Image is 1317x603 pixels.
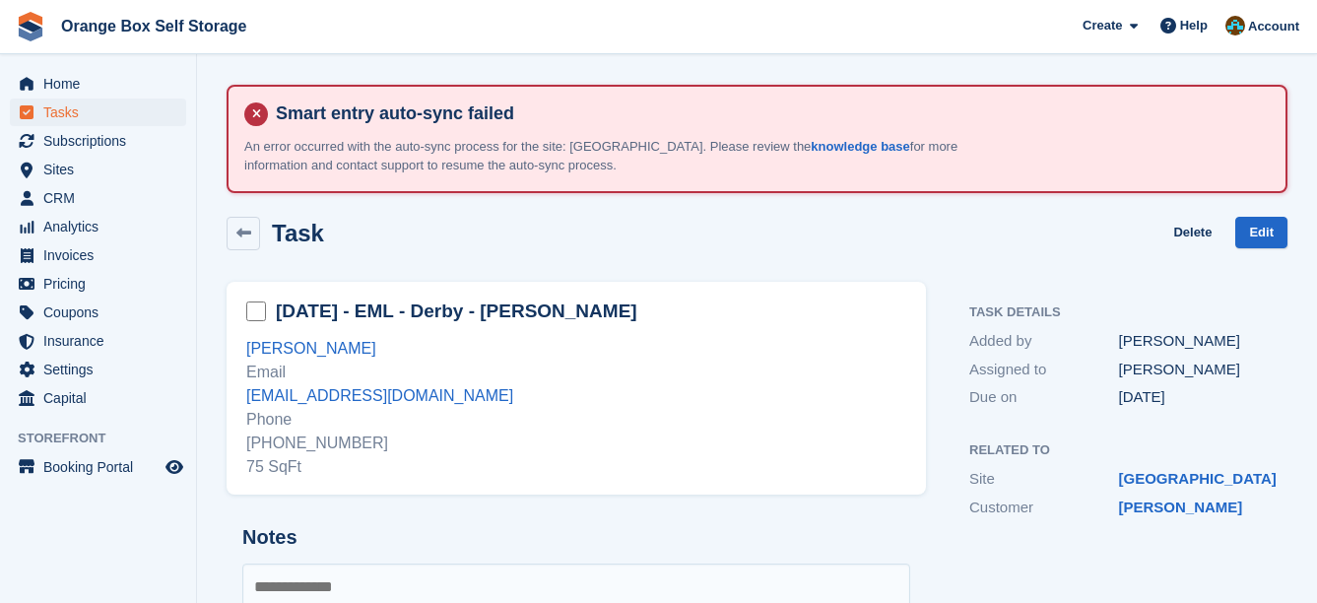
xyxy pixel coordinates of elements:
a: [EMAIL_ADDRESS][DOMAIN_NAME] [246,387,513,404]
a: menu [10,270,186,298]
a: menu [10,241,186,269]
span: Analytics [43,213,162,240]
span: Booking Portal [43,453,162,481]
h2: Task [272,220,324,246]
a: menu [10,156,186,183]
a: menu [10,327,186,355]
a: Preview store [163,455,186,479]
h2: Related to [969,443,1268,458]
span: Invoices [43,241,162,269]
a: menu [10,356,186,383]
div: [PHONE_NUMBER] 75 SqFt [246,432,906,479]
span: Insurance [43,327,162,355]
span: Account [1248,17,1299,36]
span: Create [1083,16,1122,35]
a: knowledge base [811,139,909,154]
span: Settings [43,356,162,383]
span: CRM [43,184,162,212]
a: menu [10,299,186,326]
span: Sites [43,156,162,183]
a: Edit [1235,217,1287,249]
span: Tasks [43,99,162,126]
span: Subscriptions [43,127,162,155]
img: stora-icon-8386f47178a22dfd0bd8f6a31ec36ba5ce8667c1dd55bd0f319d3a0aa187defe.svg [16,12,45,41]
p: An error occurred with the auto-sync process for the site: [GEOGRAPHIC_DATA]. Please review the f... [244,137,983,175]
span: Storefront [18,429,196,448]
div: Customer [969,497,1119,519]
a: menu [10,127,186,155]
h2: Notes [242,526,910,549]
img: Mike [1225,16,1245,35]
span: Home [43,70,162,98]
a: menu [10,99,186,126]
a: [PERSON_NAME] [1119,499,1243,515]
h2: [DATE] - EML - Derby - [PERSON_NAME] [276,299,637,324]
a: menu [10,184,186,212]
span: Help [1180,16,1208,35]
div: Assigned to [969,359,1119,381]
a: [PERSON_NAME] [246,340,376,357]
span: Coupons [43,299,162,326]
div: Due on [969,386,1119,409]
a: menu [10,453,186,481]
a: Delete [1173,217,1212,249]
a: menu [10,70,186,98]
h4: Smart entry auto-sync failed [268,102,1270,125]
a: Orange Box Self Storage [53,10,255,42]
h2: Task Details [969,305,1268,320]
span: Pricing [43,270,162,298]
span: Capital [43,384,162,412]
div: [PERSON_NAME] [1119,359,1269,381]
div: Site [969,468,1119,491]
div: Added by [969,330,1119,353]
a: menu [10,213,186,240]
div: Email [246,361,906,384]
div: Phone [246,408,906,432]
a: menu [10,384,186,412]
div: [DATE] [1119,386,1269,409]
div: [PERSON_NAME] [1119,330,1269,353]
a: [GEOGRAPHIC_DATA] [1119,470,1277,487]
